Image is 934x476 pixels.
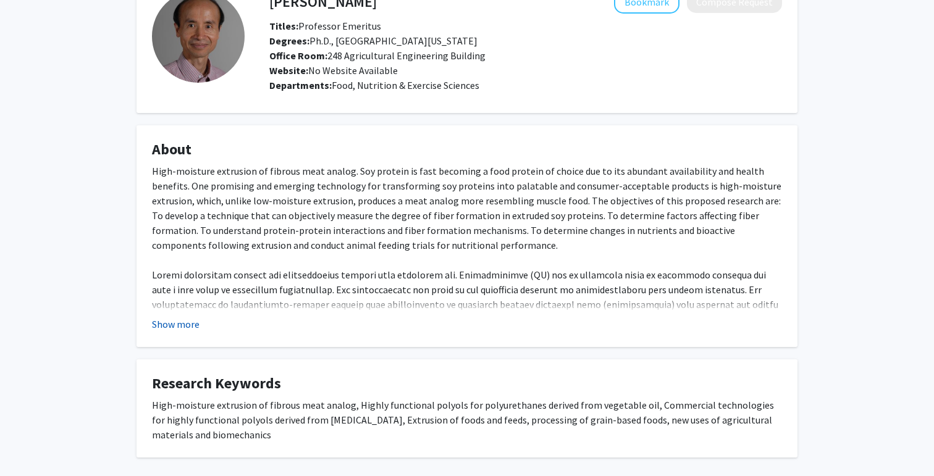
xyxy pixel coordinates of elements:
span: 248 Agricultural Engineering Building [269,49,486,62]
span: Ph.D., [GEOGRAPHIC_DATA][US_STATE] [269,35,478,47]
b: Website: [269,64,308,77]
iframe: Chat [9,420,53,467]
h4: Research Keywords [152,375,782,393]
button: Show more [152,317,200,332]
h4: About [152,141,782,159]
b: Titles: [269,20,298,32]
span: Food, Nutrition & Exercise Sciences [332,79,479,91]
b: Office Room: [269,49,327,62]
span: No Website Available [269,64,398,77]
div: High-moisture extrusion of fibrous meat analog, Highly functional polyols for polyurethanes deriv... [152,398,782,442]
b: Degrees: [269,35,309,47]
b: Departments: [269,79,332,91]
span: Professor Emeritus [269,20,381,32]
